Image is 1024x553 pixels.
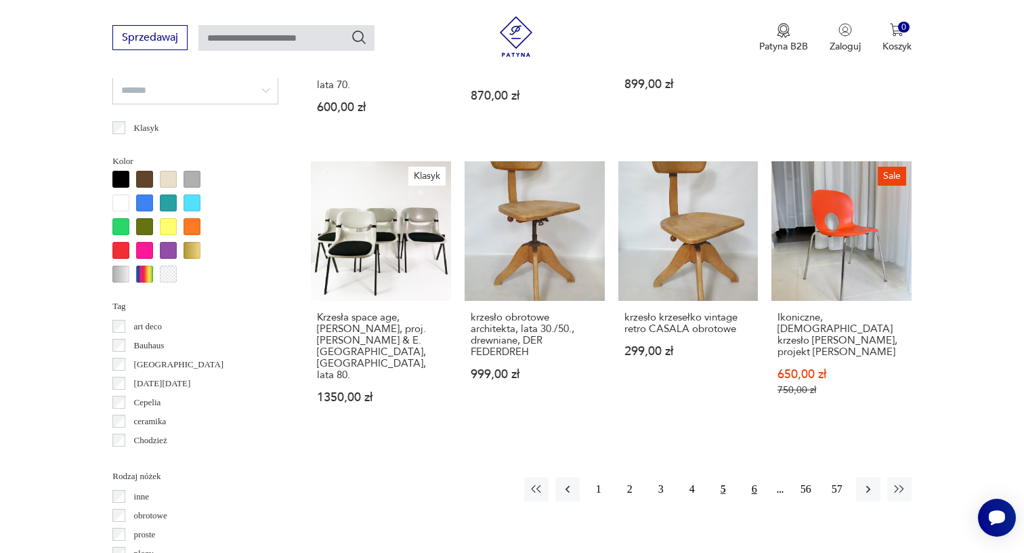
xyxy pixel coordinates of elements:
p: [GEOGRAPHIC_DATA] [134,357,224,372]
img: Ikonka użytkownika [838,23,852,37]
p: Tag [112,299,278,314]
a: SaleIkoniczne, włoskie krzesło Olivia marki Rexite, projekt Raul BarbieriIkoniczne, [DEMOGRAPHIC_... [771,161,912,430]
p: Zaloguj [830,40,861,53]
a: krzesło krzesełko vintage retro CASALA obrotowekrzesło krzesełko vintage retro CASALA obrotowe299... [618,161,759,430]
button: 6 [742,477,767,501]
a: krzesło obrotowe architekta, lata 30./50., drewniane, DER FEDERDREHkrzesło obrotowe architekta, l... [465,161,605,430]
p: 600,00 zł [317,102,445,113]
p: Klasyk [134,121,159,136]
p: Chodzież [134,433,167,448]
p: Patyna B2B [759,40,808,53]
a: Sprzedawaj [112,34,188,43]
button: 1 [586,477,611,501]
p: 899,00 zł [624,79,752,90]
img: Ikona koszyka [890,23,903,37]
p: 1350,00 zł [317,392,445,403]
a: KlasykKrzesła space age, Vitra Dorsal, proj. G.Piretti & E. Ambas, Włochy, lata 80.Krzesła space ... [311,161,451,430]
p: Kolor [112,154,278,169]
button: Szukaj [351,29,367,45]
p: 299,00 zł [624,346,752,357]
p: 999,00 zł [471,369,599,380]
div: 0 [898,22,910,33]
p: [DATE][DATE] [134,376,191,391]
button: Patyna B2B [759,23,808,53]
button: 56 [794,477,818,501]
p: Rodzaj nóżek [112,469,278,484]
p: obrotowe [134,508,167,523]
img: Ikona medalu [777,23,790,38]
button: Zaloguj [830,23,861,53]
img: Patyna - sklep z meblami i dekoracjami vintage [496,16,536,57]
h3: krzesło obrotowe architekta, lata 30./50., drewniane, DER FEDERDREH [471,312,599,358]
p: 870,00 zł [471,90,599,102]
button: 3 [649,477,673,501]
p: Bauhaus [134,338,165,353]
p: proste [134,527,156,542]
h3: Krzesła space age, [PERSON_NAME], proj. [PERSON_NAME] & E. [GEOGRAPHIC_DATA], [GEOGRAPHIC_DATA], ... [317,312,445,381]
p: Cepelia [134,395,161,410]
button: 57 [825,477,849,501]
h3: krzesło krzesełko vintage retro CASALA obrotowe [624,312,752,335]
p: Ćmielów [134,452,167,467]
button: 0Koszyk [882,23,912,53]
p: 750,00 zł [777,384,905,396]
p: 650,00 zł [777,369,905,380]
button: 4 [680,477,704,501]
button: 2 [618,477,642,501]
button: Sprzedawaj [112,25,188,50]
a: Ikona medaluPatyna B2B [759,23,808,53]
h3: Krzesło obrotowe, Wilde + Spieth, proj. [PERSON_NAME], [DEMOGRAPHIC_DATA], lata 70. [317,33,445,91]
h3: Ikoniczne, [DEMOGRAPHIC_DATA] krzesło [PERSON_NAME], projekt [PERSON_NAME] [777,312,905,358]
p: ceramika [134,414,167,429]
h3: Krzesła- fotele Mid Century, [GEOGRAPHIC_DATA], [DEMOGRAPHIC_DATA] lata 50. [471,33,599,79]
button: 5 [711,477,735,501]
p: inne [134,489,149,504]
p: 270,00 zł [777,67,905,79]
iframe: Smartsupp widget button [978,499,1016,537]
p: Koszyk [882,40,912,53]
p: art deco [134,319,163,334]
